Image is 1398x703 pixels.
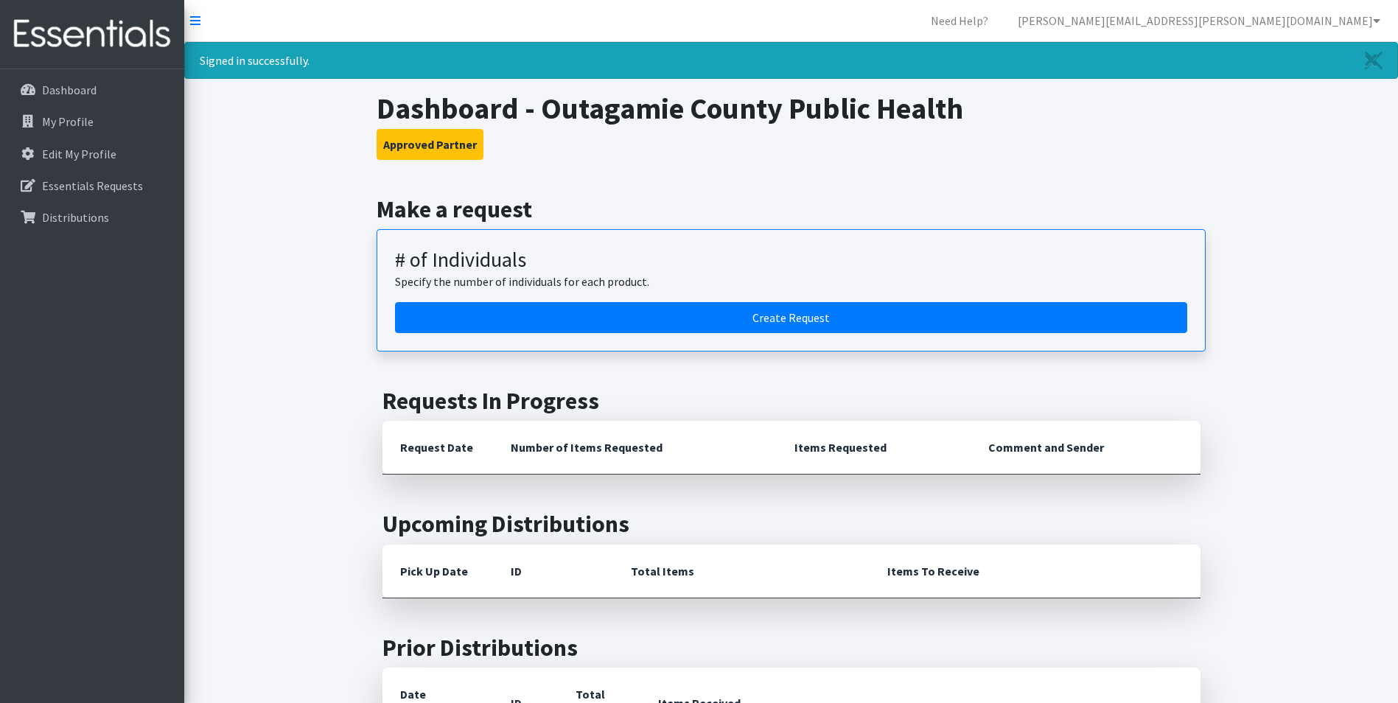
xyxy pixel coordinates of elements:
[42,83,97,97] p: Dashboard
[42,210,109,225] p: Distributions
[377,129,483,160] button: Approved Partner
[971,421,1200,475] th: Comment and Sender
[382,421,493,475] th: Request Date
[1350,43,1397,78] a: Close
[184,42,1398,79] div: Signed in successfully.
[395,273,1187,290] p: Specify the number of individuals for each product.
[777,421,971,475] th: Items Requested
[493,421,777,475] th: Number of Items Requested
[6,10,178,59] img: HumanEssentials
[493,545,613,598] th: ID
[382,634,1200,662] h2: Prior Distributions
[6,203,178,232] a: Distributions
[6,107,178,136] a: My Profile
[42,114,94,129] p: My Profile
[919,6,1000,35] a: Need Help?
[6,75,178,105] a: Dashboard
[42,147,116,161] p: Edit My Profile
[1006,6,1392,35] a: [PERSON_NAME][EMAIL_ADDRESS][PERSON_NAME][DOMAIN_NAME]
[613,545,870,598] th: Total Items
[382,510,1200,538] h2: Upcoming Distributions
[377,91,1206,126] h1: Dashboard - Outagamie County Public Health
[395,248,1187,273] h3: # of Individuals
[377,195,1206,223] h2: Make a request
[395,302,1187,333] a: Create a request by number of individuals
[382,387,1200,415] h2: Requests In Progress
[870,545,1200,598] th: Items To Receive
[382,545,493,598] th: Pick Up Date
[6,139,178,169] a: Edit My Profile
[42,178,143,193] p: Essentials Requests
[6,171,178,200] a: Essentials Requests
